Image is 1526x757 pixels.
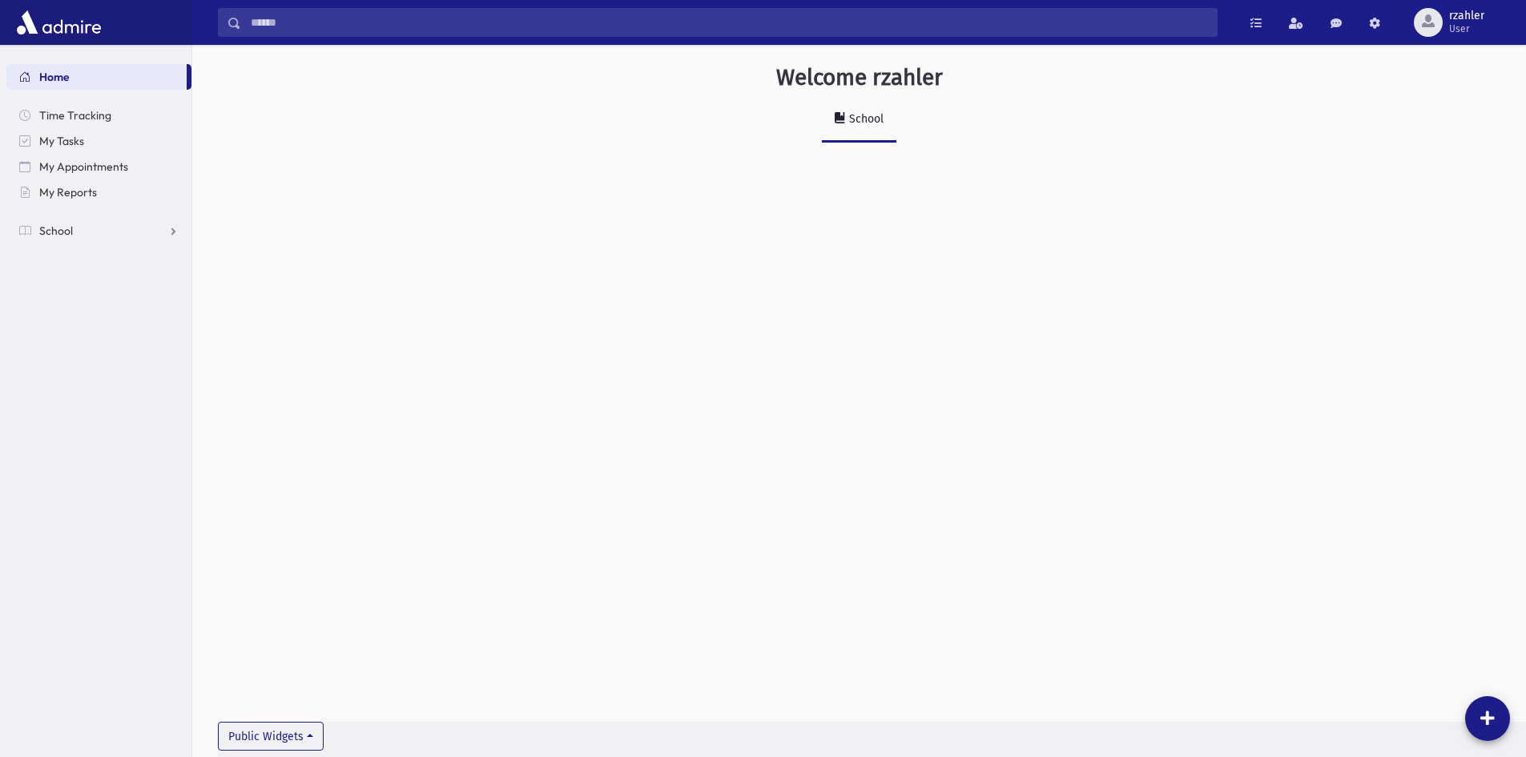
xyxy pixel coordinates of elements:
[846,112,884,126] div: School
[6,64,187,90] a: Home
[241,8,1217,37] input: Search
[39,134,84,148] span: My Tasks
[6,154,191,179] a: My Appointments
[6,128,191,154] a: My Tasks
[39,223,73,238] span: School
[39,70,70,84] span: Home
[6,103,191,128] a: Time Tracking
[39,108,111,123] span: Time Tracking
[218,722,324,751] button: Public Widgets
[13,6,105,38] img: AdmirePro
[822,98,896,143] a: School
[1449,10,1484,22] span: rzahler
[6,218,191,244] a: School
[776,64,943,91] h3: Welcome rzahler
[39,159,128,174] span: My Appointments
[39,185,97,199] span: My Reports
[1449,22,1484,35] span: User
[6,179,191,205] a: My Reports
